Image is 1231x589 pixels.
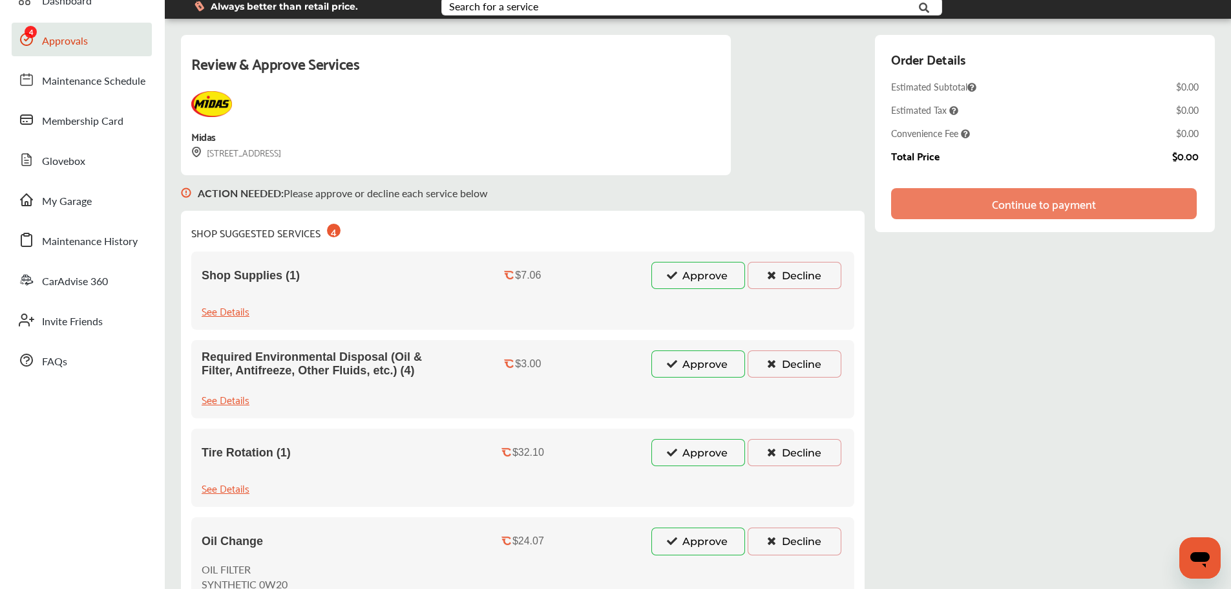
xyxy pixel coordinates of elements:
[191,147,202,158] img: svg+xml;base64,PHN2ZyB3aWR0aD0iMTYiIGhlaWdodD0iMTciIHZpZXdCb3g9IjAgMCAxNiAxNyIgZmlsbD0ibm9uZSIgeG...
[202,302,249,319] div: See Details
[651,528,745,555] button: Approve
[12,263,152,297] a: CarAdvise 360
[651,350,745,378] button: Approve
[195,1,204,12] img: dollor_label_vector.a70140d1.svg
[12,23,152,56] a: Approvals
[202,535,263,548] span: Oil Change
[12,143,152,177] a: Glovebox
[12,343,152,377] a: FAQs
[202,350,454,378] span: Required Environmental Disposal (Oil & Filter, Antifreeze, Other Fluids, etc.) (4)
[12,63,152,96] a: Maintenance Schedule
[515,270,541,281] div: $7.06
[42,33,88,50] span: Approvals
[42,314,103,330] span: Invite Friends
[42,193,92,210] span: My Garage
[202,269,300,283] span: Shop Supplies (1)
[191,50,721,91] div: Review & Approve Services
[198,186,488,200] p: Please approve or decline each service below
[891,80,976,93] span: Estimated Subtotal
[891,103,958,116] span: Estimated Tax
[748,439,841,466] button: Decline
[512,447,544,458] div: $32.10
[202,446,291,460] span: Tire Rotation (1)
[191,145,281,160] div: [STREET_ADDRESS]
[891,150,940,162] div: Total Price
[202,479,249,497] div: See Details
[1172,150,1199,162] div: $0.00
[1176,103,1199,116] div: $0.00
[12,183,152,217] a: My Garage
[651,439,745,466] button: Approve
[181,175,191,211] img: svg+xml;base64,PHN2ZyB3aWR0aD0iMTYiIGhlaWdodD0iMTciIHZpZXdCb3g9IjAgMCAxNiAxNyIgZmlsbD0ibm9uZSIgeG...
[42,354,67,370] span: FAQs
[992,197,1096,210] div: Continue to payment
[202,562,288,577] p: OIL FILTER
[211,2,358,11] span: Always better than retail price.
[191,221,341,241] div: SHOP SUGGESTED SERVICES
[651,262,745,289] button: Approve
[42,113,123,130] span: Membership Card
[191,127,216,145] div: Midas
[1176,80,1199,93] div: $0.00
[12,103,152,136] a: Membership Card
[202,391,249,408] div: See Details
[748,350,841,378] button: Decline
[42,233,138,250] span: Maintenance History
[198,186,284,200] b: ACTION NEEDED :
[512,535,544,547] div: $24.07
[449,1,538,12] div: Search for a service
[891,127,970,140] span: Convenience Fee
[12,223,152,257] a: Maintenance History
[748,528,841,555] button: Decline
[42,153,85,170] span: Glovebox
[748,262,841,289] button: Decline
[327,224,341,237] div: 4
[515,358,541,370] div: $3.00
[1179,537,1221,579] iframe: Button to launch messaging window
[42,73,145,90] span: Maintenance Schedule
[42,273,108,290] span: CarAdvise 360
[191,91,232,117] img: Midas+Logo_RGB.png
[12,303,152,337] a: Invite Friends
[1176,127,1199,140] div: $0.00
[891,48,965,70] div: Order Details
